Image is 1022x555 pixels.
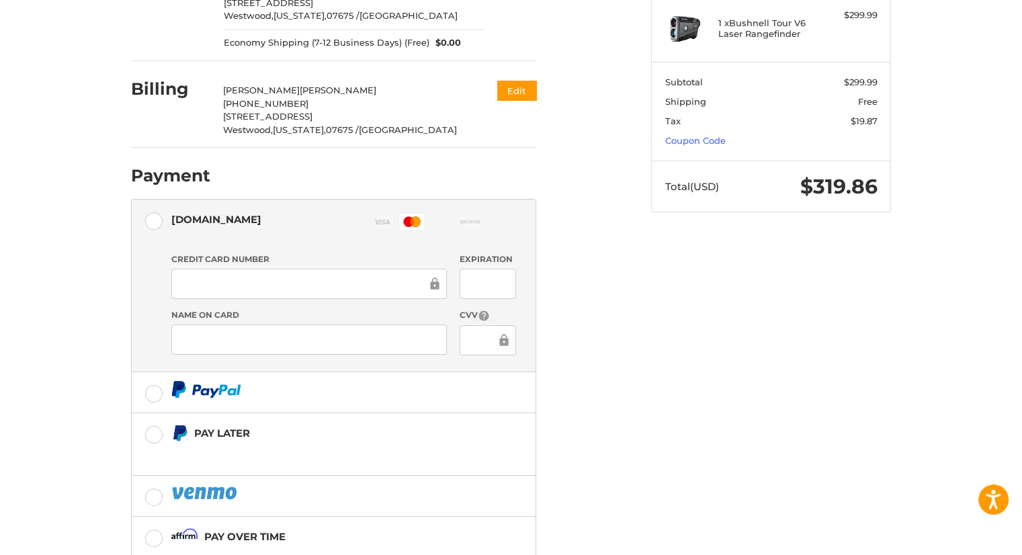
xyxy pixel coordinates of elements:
h2: Payment [131,165,210,186]
div: [DOMAIN_NAME] [171,208,261,230]
div: $299.99 [824,9,878,22]
span: Subtotal [665,77,703,87]
button: Edit [497,81,536,100]
span: 07675 / [327,10,359,21]
iframe: Google Customer Reviews [911,519,1022,555]
span: [GEOGRAPHIC_DATA] [359,124,457,135]
label: CVV [460,309,515,322]
div: Pay over time [204,525,286,548]
span: Westwood, [224,10,273,21]
span: [STREET_ADDRESS] [223,111,312,122]
span: 07675 / [326,124,359,135]
span: $19.87 [851,116,878,126]
span: Shipping [665,96,706,107]
span: $0.00 [429,36,462,50]
span: [PERSON_NAME] [300,85,376,95]
span: [GEOGRAPHIC_DATA] [359,10,458,21]
div: Pay Later [194,422,452,444]
h4: 1 x Bushnell Tour V6 Laser Rangefinder [718,17,821,40]
span: Free [858,96,878,107]
span: $299.99 [844,77,878,87]
label: Name on Card [171,309,447,321]
span: Total (USD) [665,180,719,193]
iframe: PayPal Message 1 [171,447,452,459]
img: PayPal icon [171,381,241,398]
span: [US_STATE], [273,124,326,135]
span: Westwood, [223,124,273,135]
span: Economy Shipping (7-12 Business Days) (Free) [224,36,429,50]
span: [PERSON_NAME] [223,85,300,95]
img: PayPal icon [171,484,240,501]
img: Pay Later icon [171,425,188,441]
span: [US_STATE], [273,10,327,21]
label: Credit Card Number [171,253,447,265]
h2: Billing [131,79,210,99]
label: Expiration [460,253,515,265]
img: Affirm icon [171,528,198,545]
a: Coupon Code [665,135,726,146]
span: $319.86 [800,174,878,199]
span: Tax [665,116,681,126]
span: [PHONE_NUMBER] [223,98,308,109]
